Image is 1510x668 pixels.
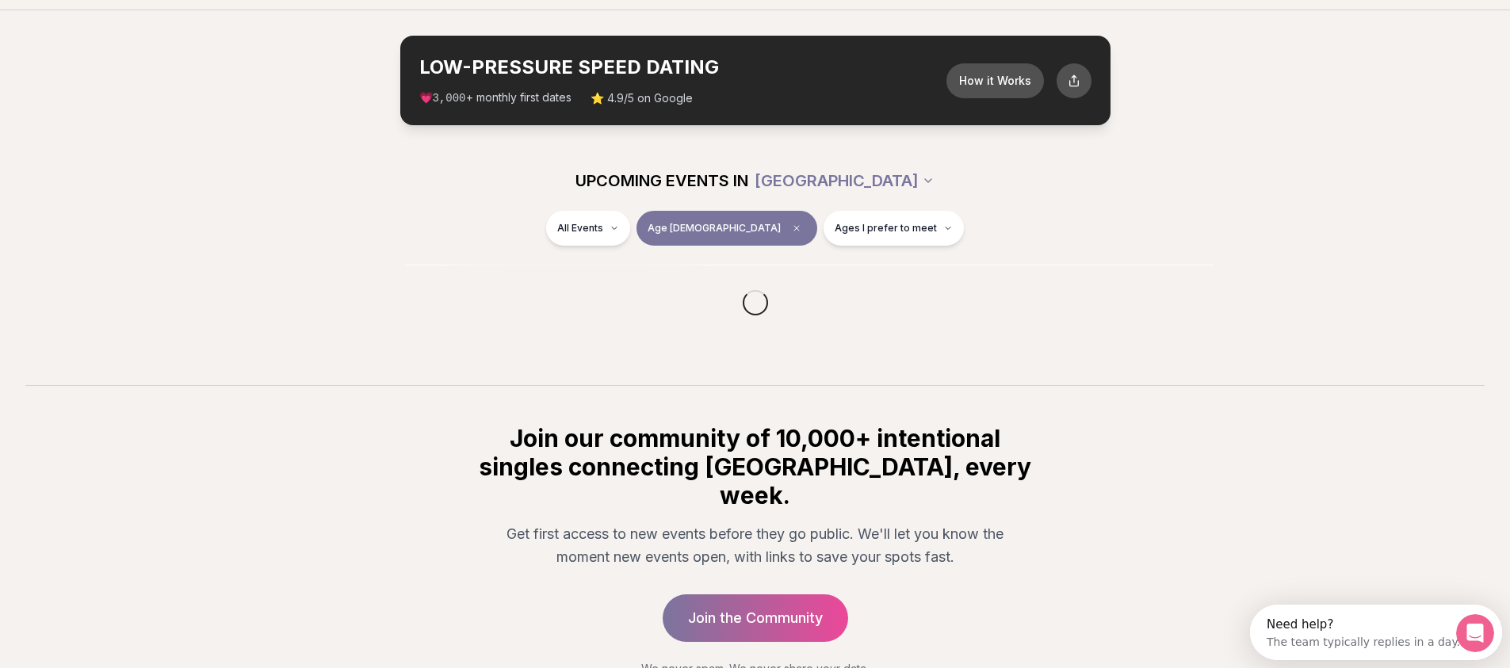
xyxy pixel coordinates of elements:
span: 3,000 [433,92,466,105]
iframe: Intercom live chat discovery launcher [1250,605,1502,660]
div: Open Intercom Messenger [6,6,257,50]
p: Get first access to new events before they go public. We'll let you know the moment new events op... [489,522,1022,569]
h2: LOW-PRESSURE SPEED DATING [419,55,946,80]
button: All Events [546,211,630,246]
button: Ages I prefer to meet [824,211,964,246]
span: Age [DEMOGRAPHIC_DATA] [648,222,781,235]
span: All Events [557,222,603,235]
span: UPCOMING EVENTS IN [575,170,748,192]
span: Ages I prefer to meet [835,222,937,235]
div: The team typically replies in a day. [17,26,210,43]
a: Join the Community [663,594,848,642]
button: How it Works [946,63,1044,98]
button: [GEOGRAPHIC_DATA] [755,163,935,198]
span: ⭐ 4.9/5 on Google [591,90,693,106]
div: Need help? [17,13,210,26]
button: Age [DEMOGRAPHIC_DATA]Clear age [636,211,817,246]
iframe: Intercom live chat [1456,614,1494,652]
span: Clear age [787,219,806,238]
span: 💗 + monthly first dates [419,90,572,106]
h2: Join our community of 10,000+ intentional singles connecting [GEOGRAPHIC_DATA], every week. [476,424,1034,510]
